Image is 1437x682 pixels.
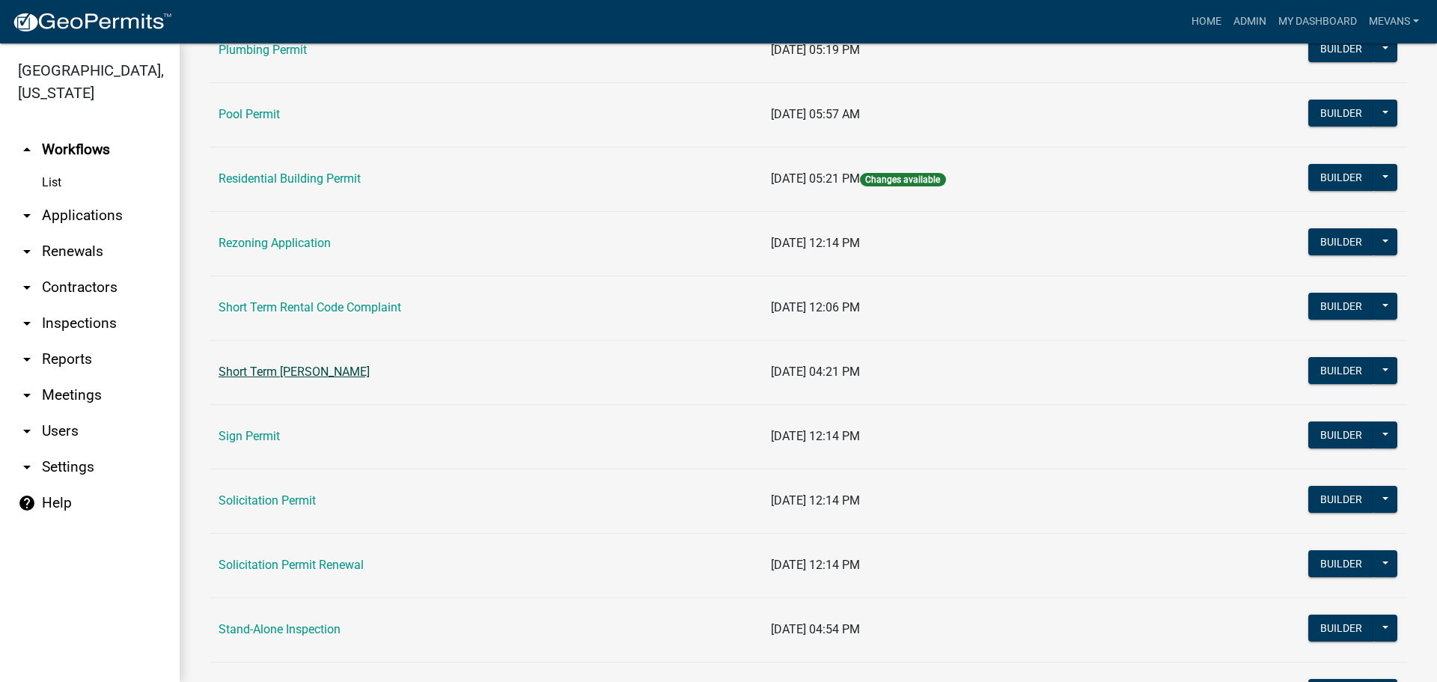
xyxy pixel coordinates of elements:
[1227,7,1272,36] a: Admin
[771,43,860,57] span: [DATE] 05:19 PM
[18,422,36,440] i: arrow_drop_down
[1308,357,1374,384] button: Builder
[18,458,36,476] i: arrow_drop_down
[771,493,860,508] span: [DATE] 12:14 PM
[771,300,860,314] span: [DATE] 12:06 PM
[219,429,280,443] a: Sign Permit
[18,494,36,512] i: help
[1363,7,1425,36] a: Mevans
[1272,7,1363,36] a: My Dashboard
[1308,35,1374,62] button: Builder
[219,43,307,57] a: Plumbing Permit
[219,365,370,379] a: Short Term [PERSON_NAME]
[771,365,860,379] span: [DATE] 04:21 PM
[1308,293,1374,320] button: Builder
[771,622,860,636] span: [DATE] 04:54 PM
[18,350,36,368] i: arrow_drop_down
[1308,486,1374,513] button: Builder
[18,207,36,225] i: arrow_drop_down
[860,173,945,186] span: Changes available
[219,107,280,121] a: Pool Permit
[219,558,364,572] a: Solicitation Permit Renewal
[18,243,36,261] i: arrow_drop_down
[1308,421,1374,448] button: Builder
[18,278,36,296] i: arrow_drop_down
[771,171,860,186] span: [DATE] 05:21 PM
[1308,164,1374,191] button: Builder
[771,236,860,250] span: [DATE] 12:14 PM
[219,171,361,186] a: Residential Building Permit
[1308,615,1374,642] button: Builder
[1186,7,1227,36] a: Home
[18,386,36,404] i: arrow_drop_down
[771,107,860,121] span: [DATE] 05:57 AM
[18,141,36,159] i: arrow_drop_up
[771,558,860,572] span: [DATE] 12:14 PM
[771,429,860,443] span: [DATE] 12:14 PM
[1308,100,1374,127] button: Builder
[1308,550,1374,577] button: Builder
[219,300,401,314] a: Short Term Rental Code Complaint
[1308,228,1374,255] button: Builder
[219,622,341,636] a: Stand-Alone Inspection
[18,314,36,332] i: arrow_drop_down
[219,493,316,508] a: Solicitation Permit
[219,236,331,250] a: Rezoning Application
